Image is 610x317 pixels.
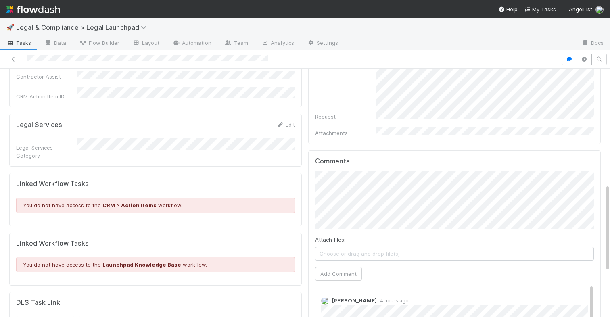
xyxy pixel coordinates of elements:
span: My Tasks [524,6,556,13]
a: My Tasks [524,5,556,13]
div: Contractor Assist [16,73,77,81]
h5: Comments [315,157,594,165]
a: Analytics [255,37,301,50]
a: Team [218,37,255,50]
div: Help [498,5,518,13]
div: You do not have access to the workflow. [16,198,295,213]
label: Attach files: [315,236,345,244]
div: Request [315,113,376,121]
h5: DLS Task Link [16,299,60,307]
a: Data [38,37,73,50]
a: Automation [166,37,218,50]
a: Layout [126,37,166,50]
span: AngelList [569,6,592,13]
span: Choose or drag and drop file(s) [315,247,593,260]
h5: Linked Workflow Tasks [16,180,295,188]
a: CRM > Action Items [102,202,157,209]
h5: Linked Workflow Tasks [16,240,295,248]
a: Docs [575,37,610,50]
img: avatar_5efa0666-8651-45e1-ad93-d350fecd9671.png [321,297,329,305]
div: Legal Services Category [16,144,77,160]
span: Legal & Compliance > Legal Launchpad [16,23,150,31]
button: Add Comment [315,267,362,281]
span: Tasks [6,39,31,47]
span: Flow Builder [79,39,119,47]
img: logo-inverted-e16ddd16eac7371096b0.svg [6,2,60,16]
div: You do not have access to the workflow. [16,257,295,272]
div: Attachments [315,129,376,137]
div: CRM Action Item ID [16,92,77,100]
img: avatar_6811aa62-070e-4b0a-ab85-15874fb457a1.png [595,6,604,14]
h5: Legal Services [16,121,62,129]
a: Settings [301,37,345,50]
span: 4 hours ago [377,298,409,304]
span: [PERSON_NAME] [332,297,377,304]
a: Launchpad Knowledge Base [102,261,181,268]
a: Edit [276,121,295,128]
span: 🚀 [6,24,15,31]
a: Flow Builder [73,37,126,50]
